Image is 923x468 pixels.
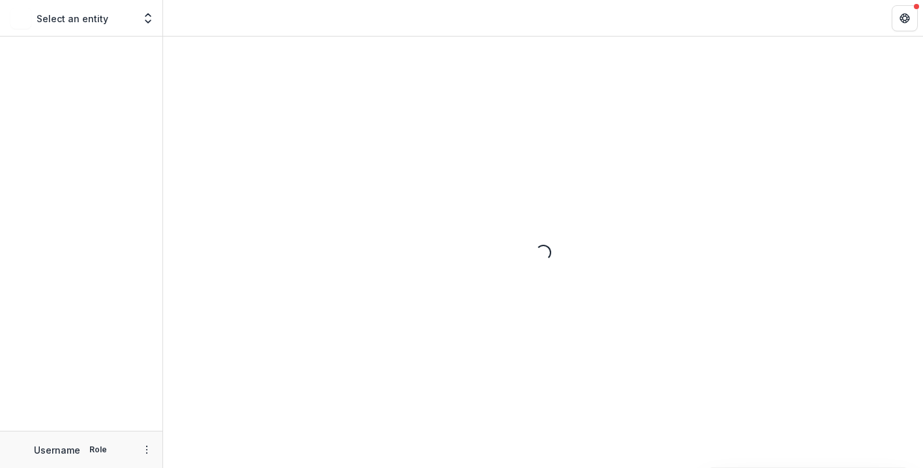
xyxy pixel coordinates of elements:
[85,444,111,456] p: Role
[139,5,157,31] button: Open entity switcher
[139,442,155,458] button: More
[34,443,80,457] p: Username
[37,12,108,25] p: Select an entity
[892,5,918,31] button: Get Help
